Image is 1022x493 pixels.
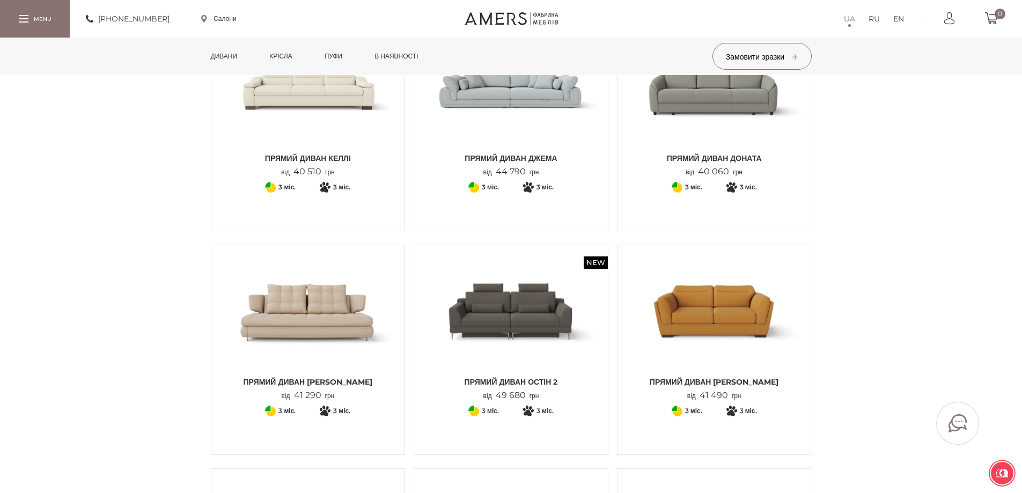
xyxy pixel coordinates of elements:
span: 40 510 [290,166,325,176]
a: Дивани [203,38,246,75]
span: 44 790 [492,166,530,176]
span: Прямий Диван ДОНАТА [626,153,803,164]
a: Пуфи [317,38,351,75]
span: 49 680 [492,390,530,400]
span: 41 490 [696,390,732,400]
span: 3 міс. [333,181,350,194]
span: Прямий диван [PERSON_NAME] [219,377,397,387]
a: в наявності [366,38,426,75]
span: Прямий диван ДЖЕМА [422,153,600,164]
p: від грн [483,391,539,401]
a: RU [869,12,880,25]
span: Прямий диван КЕЛЛІ [219,153,397,164]
span: Прямий диван [PERSON_NAME] [626,377,803,387]
span: 3 міс. [278,181,296,194]
span: Прямий диван ОСТІН 2 [422,377,600,387]
span: Замовити зразки [726,52,798,62]
a: Прямий Диван ДОНАТА Прямий Диван ДОНАТА Прямий Диван ДОНАТА від40 060грн [626,30,803,177]
button: Замовити зразки [712,43,812,70]
span: 40 060 [694,166,733,176]
span: 3 міс. [278,404,296,417]
a: Прямий диван Софія Прямий диван Софія Прямий диван [PERSON_NAME] від41 490грн [626,253,803,401]
span: 3 міс. [685,181,702,194]
span: 3 міс. [482,404,499,417]
span: 3 міс. [536,404,554,417]
a: Patent Прямий диван ДЖЕМА Прямий диван ДЖЕМА Прямий диван ДЖЕМА від44 790грн [422,30,600,177]
p: від грн [687,391,741,401]
a: Салони [201,14,237,24]
a: Прямий диван КЕЛЛІ Прямий диван КЕЛЛІ Прямий диван КЕЛЛІ від40 510грн [219,30,397,177]
span: 3 міс. [740,404,757,417]
a: UA [844,12,855,25]
span: 3 міс. [536,181,554,194]
span: New [584,256,608,269]
span: 3 міс. [740,181,757,194]
span: 41 290 [290,390,325,400]
a: Прямий диван НІКОЛЬ Прямий диван НІКОЛЬ Прямий диван [PERSON_NAME] від41 290грн [219,253,397,401]
span: 0 [995,9,1005,19]
p: від грн [281,391,334,401]
a: Крісла [261,38,300,75]
span: 3 міс. [482,181,499,194]
span: 3 міс. [333,404,350,417]
a: [PHONE_NUMBER] [86,12,170,25]
a: EN [893,12,904,25]
span: 3 міс. [685,404,702,417]
a: New Прямий диван ОСТІН 2 Прямий диван ОСТІН 2 Прямий диван ОСТІН 2 від49 680грн [422,253,600,401]
p: від грн [686,167,742,177]
p: від грн [483,167,539,177]
p: від грн [281,167,335,177]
